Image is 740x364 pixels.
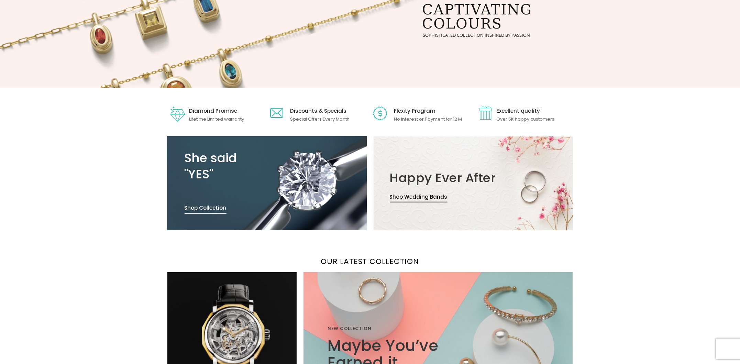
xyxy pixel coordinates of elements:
[390,169,496,187] a: Happy Ever After
[290,115,350,123] p: Special Offers Every Month
[185,149,237,183] a: She said"YES"
[328,325,465,332] div: NEW COLLECTION
[497,107,540,114] span: Excellent quality
[394,115,462,123] p: No Interest or Payment for 12 M
[422,3,532,31] rs-layer: captivating colours
[390,193,448,202] a: Shop Wedding Bands
[185,203,227,214] a: Shop Collection
[189,115,244,123] p: Lifetime Limited warranty
[189,107,238,114] a: Diamond Promise
[394,107,436,114] a: Flexity Program
[290,107,347,114] span: Discounts & Specials
[497,115,555,123] p: Over 5K happy customers
[423,33,530,37] rs-layer: sophisticated collection inspired by passion
[167,258,573,265] h2: Our Latest Collection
